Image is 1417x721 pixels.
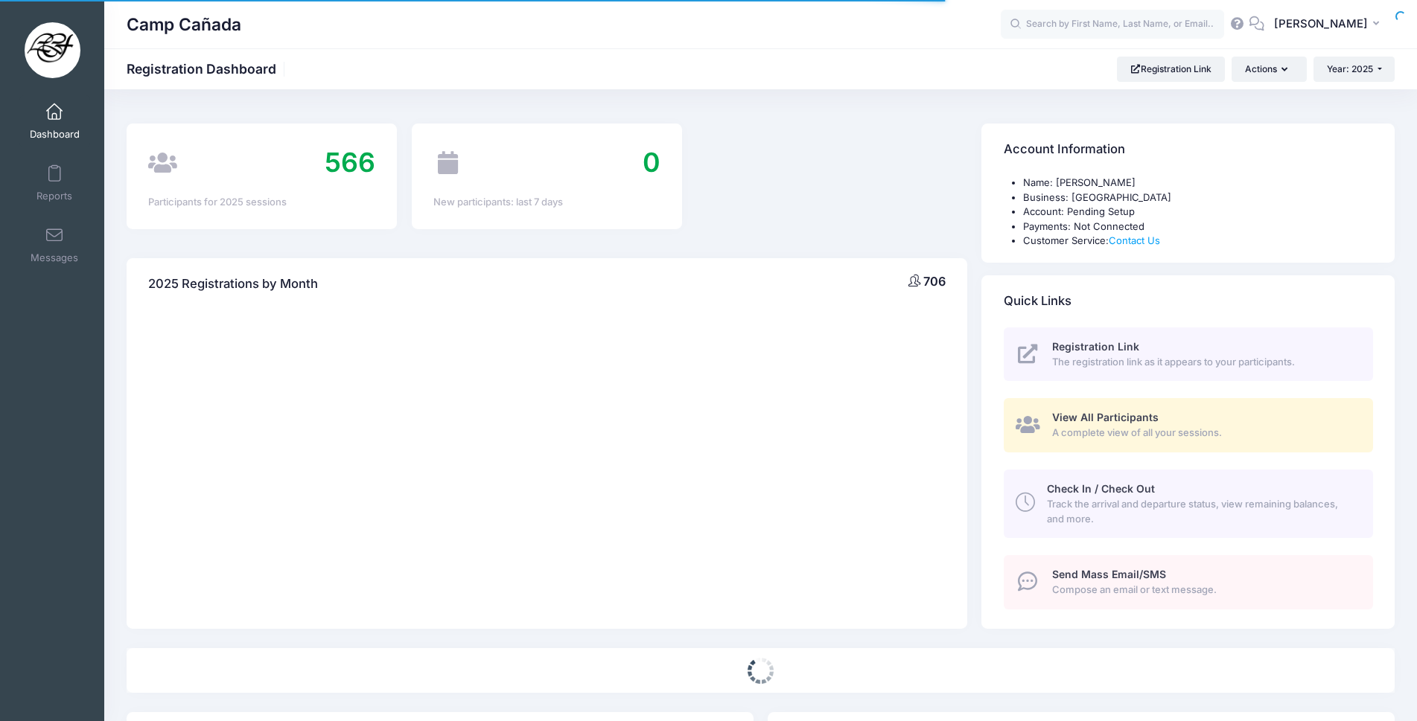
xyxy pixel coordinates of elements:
[1264,7,1395,42] button: [PERSON_NAME]
[1001,10,1224,39] input: Search by First Name, Last Name, or Email...
[1023,190,1373,205] li: Business: [GEOGRAPHIC_DATA]
[1327,63,1373,74] span: Year: 2025
[643,146,660,179] span: 0
[1052,426,1356,440] span: A complete view of all your sessions.
[1047,482,1155,495] span: Check In / Check Out
[1004,398,1373,452] a: View All Participants A complete view of all your sessions.
[1052,583,1356,597] span: Compose an email or text message.
[1023,176,1373,190] li: Name: [PERSON_NAME]
[1232,57,1306,82] button: Actions
[148,263,318,305] h4: 2025 Registrations by Month
[1117,57,1225,82] a: Registration Link
[325,146,375,179] span: 566
[1004,327,1373,382] a: Registration Link The registration link as it appears to your participants.
[433,195,660,210] div: New participants: last 7 days
[19,157,90,209] a: Reports
[31,251,78,264] span: Messages
[19,219,90,271] a: Messages
[1052,411,1159,423] span: View All Participants
[923,274,946,289] span: 706
[127,61,289,77] h1: Registration Dashboard
[1109,234,1160,246] a: Contact Us
[1023,205,1373,219] li: Account: Pending Setup
[1023,234,1373,249] li: Customer Service:
[1274,16,1368,32] span: [PERSON_NAME]
[25,22,80,78] img: Camp Cañada
[1313,57,1395,82] button: Year: 2025
[148,195,375,210] div: Participants for 2025 sessions
[1004,555,1373,609] a: Send Mass Email/SMS Compose an email or text message.
[1004,470,1373,538] a: Check In / Check Out Track the arrival and departure status, view remaining balances, and more.
[1004,280,1071,322] h4: Quick Links
[1052,340,1139,353] span: Registration Link
[1052,568,1166,580] span: Send Mass Email/SMS
[1004,129,1125,171] h4: Account Information
[127,7,241,42] h1: Camp Cañada
[30,128,80,141] span: Dashboard
[36,190,72,202] span: Reports
[1047,497,1356,526] span: Track the arrival and departure status, view remaining balances, and more.
[1052,355,1356,370] span: The registration link as it appears to your participants.
[1023,219,1373,234] li: Payments: Not Connected
[19,95,90,147] a: Dashboard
